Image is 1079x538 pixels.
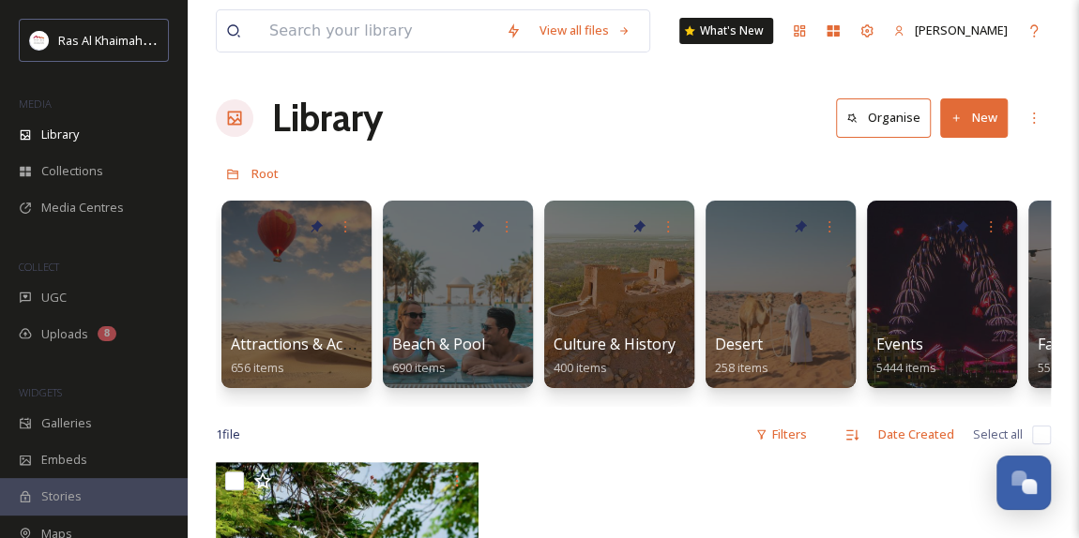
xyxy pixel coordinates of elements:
span: 5444 items [876,359,936,376]
span: 258 items [715,359,768,376]
button: Open Chat [996,456,1051,510]
span: Culture & History [554,334,676,354]
div: Filters [746,416,816,453]
a: Events5444 items [876,336,936,376]
span: Events [876,334,923,354]
span: 1 file [216,426,240,443]
span: WIDGETS [19,385,62,399]
span: 690 items [392,359,446,376]
a: What's New [679,18,773,44]
img: Logo_RAKTDA_RGB-01.png [30,31,49,50]
span: Beach & Pool [392,334,485,354]
input: Search your library [260,10,496,52]
a: Library [272,90,383,146]
a: Root [251,162,279,185]
div: 8 [98,326,116,341]
a: [PERSON_NAME] [884,12,1017,49]
span: Stories [41,487,82,505]
span: 400 items [554,359,607,376]
button: Organise [836,98,931,137]
span: Select all [973,426,1023,443]
span: Media Centres [41,199,124,217]
span: Attractions & Activities [231,334,388,354]
a: Attractions & Activities656 items [231,336,388,376]
span: Library [41,126,79,143]
span: Embeds [41,451,87,469]
span: MEDIA [19,97,52,111]
span: Desert [715,334,763,354]
span: Collections [41,162,103,180]
a: Desert258 items [715,336,768,376]
a: View all files [530,12,640,49]
a: Culture & History400 items [554,336,676,376]
span: 656 items [231,359,284,376]
span: Uploads [41,325,88,343]
a: Beach & Pool690 items [392,336,485,376]
span: Galleries [41,414,92,432]
span: [PERSON_NAME] [915,22,1008,38]
button: New [940,98,1008,137]
div: Date Created [869,416,964,453]
span: Root [251,165,279,182]
span: Ras Al Khaimah Tourism Development Authority [58,31,324,49]
span: UGC [41,289,67,306]
a: Organise [836,98,940,137]
span: COLLECT [19,260,59,274]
